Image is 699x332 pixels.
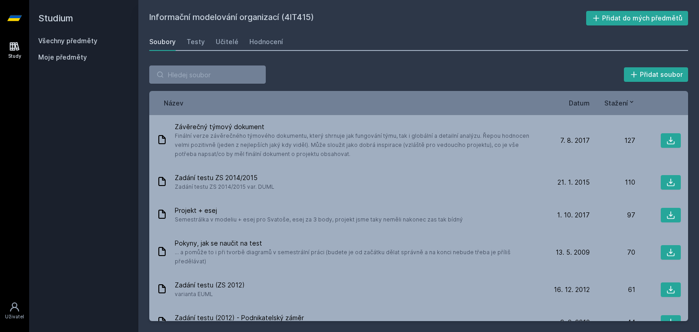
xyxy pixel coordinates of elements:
[249,33,283,51] a: Hodnocení
[175,215,463,224] span: Semestrálka v modeliu + esej pro Svatoše, esej za 3 body, projekt jsme taky neměli nakonec zas ta...
[175,206,463,215] span: Projekt + esej
[590,248,635,257] div: 70
[557,211,590,220] span: 1. 10. 2017
[175,281,245,290] span: Zadání testu (ZS 2012)
[586,11,689,25] button: Přidat do mých předmětů
[560,318,590,327] span: 9. 2. 2012
[590,211,635,220] div: 97
[2,297,27,325] a: Uživatel
[2,36,27,64] a: Study
[590,318,635,327] div: 44
[175,239,541,248] span: Pokyny, jak se naučit na test
[175,313,474,322] span: Zadání testu (2012) - Podnikatelský záměr
[187,33,205,51] a: Testy
[175,131,541,159] span: Finální verze závěrečného týmového dokumentu, který shrnuje jak fungování týmu, tak i globální a ...
[175,173,274,182] span: Zadání testu ZS 2014/2015
[5,313,24,320] div: Uživatel
[38,53,87,62] span: Moje předměty
[175,122,541,131] span: Závěrečný týmový dokument
[149,11,586,25] h2: Informační modelování organizací (4IT415)
[164,98,183,108] button: Název
[560,136,590,145] span: 7. 8. 2017
[216,37,238,46] div: Učitelé
[249,37,283,46] div: Hodnocení
[590,285,635,294] div: 61
[149,33,176,51] a: Soubory
[216,33,238,51] a: Učitelé
[38,37,97,45] a: Všechny předměty
[554,285,590,294] span: 16. 12. 2012
[569,98,590,108] button: Datum
[149,37,176,46] div: Soubory
[175,248,541,266] span: ... a pomůže to i při tvorbě diagramů v semestrální práci (budete je od začátku dělat správně a n...
[624,67,689,82] button: Přidat soubor
[590,136,635,145] div: 127
[556,248,590,257] span: 13. 5. 2009
[187,37,205,46] div: Testy
[590,178,635,187] div: 110
[604,98,635,108] button: Stažení
[557,178,590,187] span: 21. 1. 2015
[149,65,266,84] input: Hledej soubor
[8,53,21,60] div: Study
[175,290,245,299] span: varianta EUML
[175,182,274,191] span: Zadání testu ZS 2014/2015 var. DUML
[604,98,628,108] span: Stažení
